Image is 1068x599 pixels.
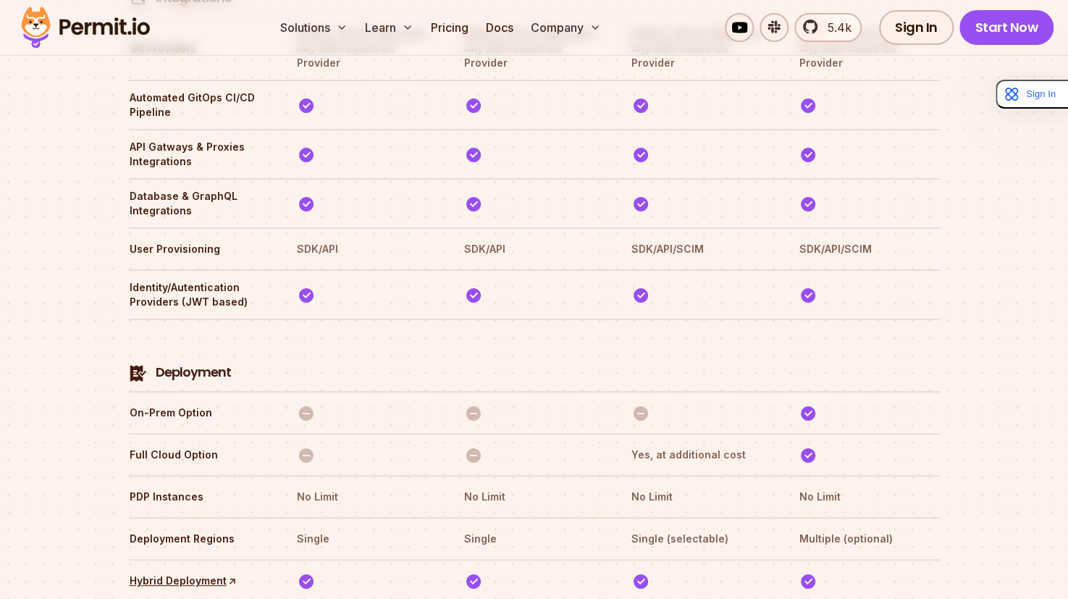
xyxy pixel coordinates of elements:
[794,13,862,42] a: 5.4k
[14,3,156,52] img: Permit logo
[222,572,240,590] span: ↑
[425,13,474,42] a: Pricing
[129,188,270,219] th: Database & GraphQL Integrations
[463,485,605,508] th: No Limit
[129,139,270,169] th: API Gatways & Proxies Integrations
[274,13,353,42] button: Solutions
[129,90,270,120] th: Automated GitOps CI/CD Pipeline
[480,13,519,42] a: Docs
[296,238,437,261] th: SDK/API
[959,10,1054,45] a: Start Now
[798,485,939,508] th: No Limit
[359,13,419,42] button: Learn
[129,280,270,310] th: Identity/Autentication Providers (JWT based)
[129,527,270,550] th: Deployment Regions
[631,485,772,508] th: No Limit
[879,10,954,45] a: Sign In
[130,574,237,588] a: Hybrid Deployment↑
[296,485,437,508] th: No Limit
[129,401,270,424] th: On-Prem Option
[798,527,939,550] th: Multiple (optional)
[296,527,437,550] th: Single
[463,238,605,261] th: SDK/API
[129,443,270,466] th: Full Cloud Option
[129,485,270,508] th: PDP Instances
[631,527,772,550] th: Single (selectable)
[156,364,231,382] h4: Deployment
[798,238,939,261] th: SDK/API/SCIM
[819,19,852,36] span: 5.4k
[463,527,605,550] th: Single
[631,238,772,261] th: SDK/API/SCIM
[129,238,270,261] th: User Provisioning
[631,443,772,466] th: Yes, at additional cost
[525,13,607,42] button: Company
[130,364,147,382] img: Deployment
